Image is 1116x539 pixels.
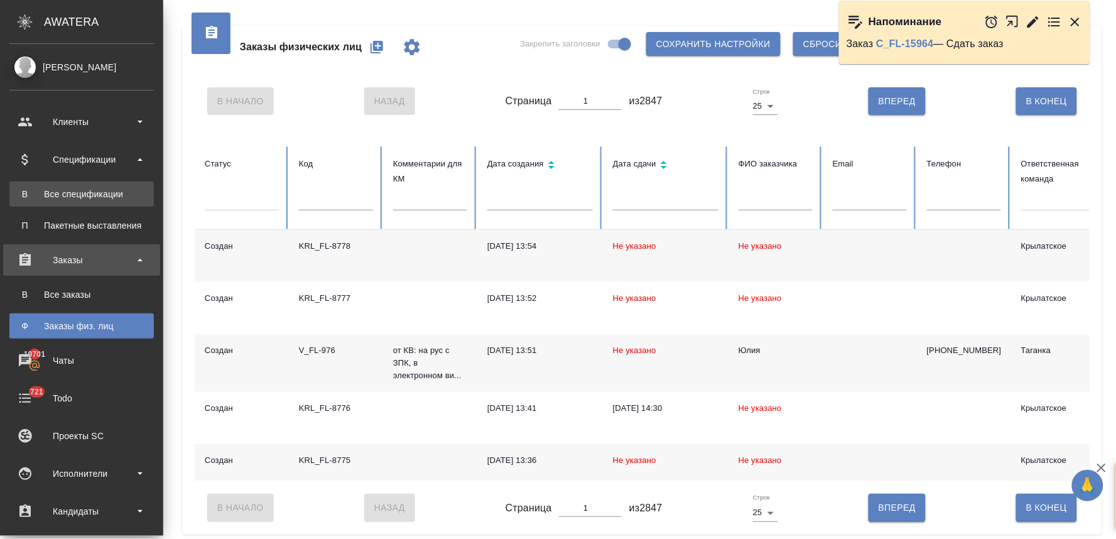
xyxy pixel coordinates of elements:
div: Заказы физ. лиц [16,320,148,332]
div: Кандидаты [9,502,154,521]
div: Создан [205,240,279,253]
div: Юлия [739,344,813,357]
button: Перейти в todo [1047,14,1062,30]
div: 25 [753,504,778,521]
button: Отложить [984,14,999,30]
div: Все заказы [16,288,148,301]
button: Редактировать [1026,14,1041,30]
span: Вперед [879,94,916,109]
div: Создан [205,402,279,415]
label: Строк [753,495,770,501]
div: Комментарии для КМ [393,156,467,187]
div: [DATE] 13:41 [487,402,593,415]
div: 25 [753,97,778,115]
div: Код [299,156,373,171]
button: Вперед [869,87,926,115]
div: [DATE] 13:54 [487,240,593,253]
span: Не указано [739,403,782,413]
div: KRL_FL-8777 [299,292,373,305]
div: Телефон [927,156,1001,171]
button: В Конец [1016,87,1077,115]
a: ППакетные выставления [9,213,154,238]
a: ВВсе заказы [9,282,154,307]
span: Не указано [739,293,782,303]
button: Закрыть [1068,14,1083,30]
a: 19701Чаты [3,345,160,376]
div: Крылатское [1021,240,1095,253]
button: Сбросить все настройки [793,32,944,56]
div: Email [833,156,907,171]
a: C_FL-15964 [876,38,933,49]
div: Чаты [9,351,154,370]
div: Ответственная команда [1021,156,1095,187]
div: KRL_FL-8778 [299,240,373,253]
div: Клиенты [9,112,154,131]
p: от КВ: на рус с ЗПК, в электронном ви... [393,344,467,382]
div: [PERSON_NAME] [9,60,154,74]
div: Создан [205,344,279,357]
a: 721Todo [3,383,160,414]
div: Исполнители [9,464,154,483]
span: Сохранить настройки [656,36,771,52]
div: Создан [205,454,279,467]
div: [DATE] 13:52 [487,292,593,305]
span: Не указано [613,346,656,355]
a: ВВсе спецификации [9,182,154,207]
span: Закрепить заголовки [520,38,600,50]
div: [DATE] 14:30 [613,402,718,415]
p: Заказ — Сдать заказ [847,38,1083,50]
p: Напоминание [869,16,942,28]
div: Статус [205,156,279,171]
button: Сохранить настройки [646,32,781,56]
div: Все спецификации [16,188,148,200]
span: Не указано [613,455,656,465]
span: Не указано [613,241,656,251]
div: ФИО заказчика [739,156,813,171]
div: Создан [205,292,279,305]
div: KRL_FL-8776 [299,402,373,415]
span: Не указано [739,241,782,251]
span: Страница [506,501,552,516]
span: В Конец [1026,94,1067,109]
div: Проекты SC [9,427,154,445]
a: ФЗаказы физ. лиц [9,313,154,339]
span: из 2847 [629,501,663,516]
div: Сортировка [613,156,718,175]
span: 19701 [16,348,53,361]
label: Строк [753,89,770,95]
a: Проекты SC [3,420,160,452]
div: Заказы [9,251,154,269]
div: Пакетные выставления [16,219,148,232]
div: V_FL-976 [299,344,373,357]
div: AWATERA [44,9,163,35]
div: Крылатское [1021,454,1095,467]
div: Крылатское [1021,292,1095,305]
span: Заказы физических лиц [240,40,362,55]
span: Не указано [613,293,656,303]
span: 721 [23,386,51,398]
div: [DATE] 13:51 [487,344,593,357]
p: [PHONE_NUMBER] [927,344,1001,357]
button: Создать [362,32,392,62]
button: Открыть в новой вкладке [1005,8,1020,35]
span: Страница [506,94,552,109]
div: [DATE] 13:36 [487,454,593,467]
div: Крылатское [1021,402,1095,415]
span: из 2847 [629,94,663,109]
div: Todo [9,389,154,408]
div: KRL_FL-8775 [299,454,373,467]
div: Таганка [1021,344,1095,357]
span: Не указано [739,455,782,465]
div: Сортировка [487,156,593,175]
span: Сбросить все настройки [803,36,934,52]
div: Спецификации [9,150,154,169]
